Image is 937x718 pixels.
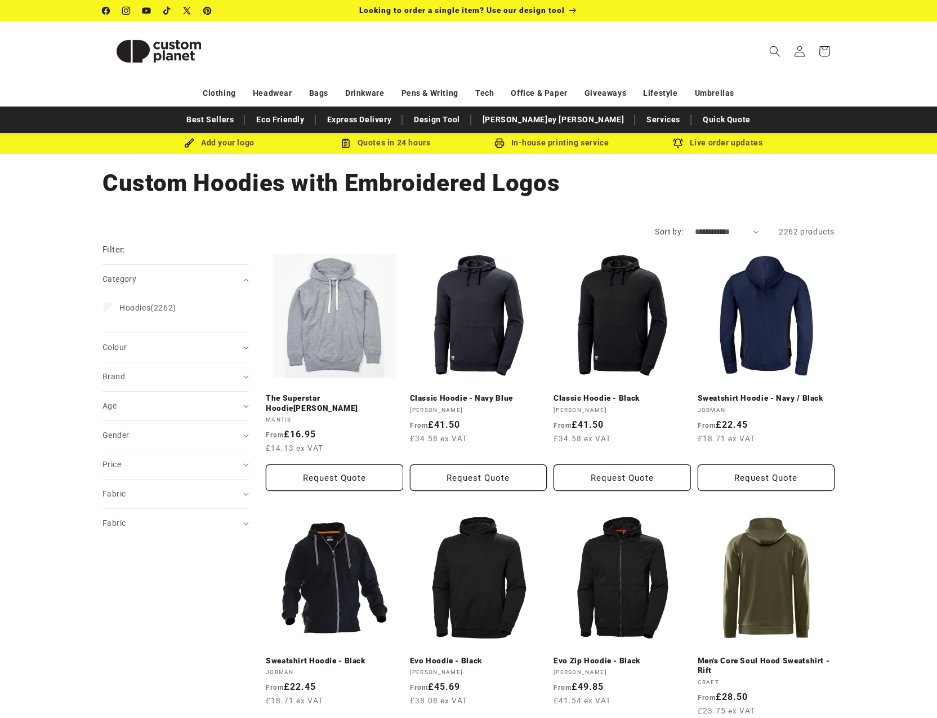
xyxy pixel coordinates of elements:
[779,227,835,236] span: 2262 products
[554,393,691,404] a: Classic Hoodie - Black
[410,393,547,404] a: Classic Hoodie - Navy Blue
[410,656,547,666] a: Evo Hoodie - Black
[635,136,801,150] div: Live order updates
[695,83,734,103] a: Umbrellas
[102,421,249,450] summary: Gender (0 selected)
[643,83,677,103] a: Lifestyle
[468,136,635,150] div: In-house printing service
[673,138,683,148] img: Order updates
[584,83,626,103] a: Giveaways
[99,21,220,81] a: Custom Planet
[554,464,691,491] button: Request Quote
[341,138,351,148] img: Order Updates Icon
[102,489,126,498] span: Fabric
[102,265,249,294] summary: Category (0 selected)
[477,110,630,130] a: [PERSON_NAME]ey [PERSON_NAME]
[401,83,458,103] a: Pens & Writing
[410,464,547,491] button: Request Quote
[102,362,249,391] summary: Brand (0 selected)
[102,480,249,508] summary: Fabric (0 selected)
[698,656,835,676] a: Men's Core Soul Hood Sweatshirt - Rift
[203,83,236,103] a: Clothing
[102,450,249,479] summary: Price
[119,303,150,312] span: Hoodies
[102,431,129,440] span: Gender
[136,136,302,150] div: Add your logo
[697,110,756,130] a: Quick Quote
[266,393,403,413] a: The Superstar Hoodie[PERSON_NAME]
[102,168,835,198] h1: Custom Hoodies with Embroidered Logos
[102,372,125,381] span: Brand
[554,656,691,666] a: Evo Zip Hoodie - Black
[511,83,567,103] a: Office & Paper
[251,110,310,130] a: Eco Friendly
[266,464,403,491] button: Request Quote
[102,333,249,362] summary: Colour (0 selected)
[762,39,787,64] summary: Search
[408,110,466,130] a: Design Tool
[102,26,215,77] img: Custom Planet
[345,83,384,103] a: Drinkware
[698,393,835,404] a: Sweatshirt Hoodie - Navy / Black
[359,6,565,15] span: Looking to order a single item? Use our design tool
[322,110,398,130] a: Express Delivery
[184,138,194,148] img: Brush Icon
[102,392,249,420] summary: Age (0 selected)
[102,518,126,528] span: Fabric
[102,509,249,538] summary: Fabric (0 selected)
[494,138,505,148] img: In-house printing
[102,343,127,352] span: Colour
[119,303,176,313] span: (2262)
[102,243,126,256] h2: Filter:
[698,464,835,491] button: Request Quote
[253,83,292,103] a: Headwear
[655,227,683,236] label: Sort by:
[266,656,403,666] a: Sweatshirt Hoodie - Black
[102,274,136,283] span: Category
[475,83,494,103] a: Tech
[102,401,117,410] span: Age
[309,83,328,103] a: Bags
[302,136,468,150] div: Quotes in 24 hours
[181,110,239,130] a: Best Sellers
[102,460,121,469] span: Price
[641,110,686,130] a: Services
